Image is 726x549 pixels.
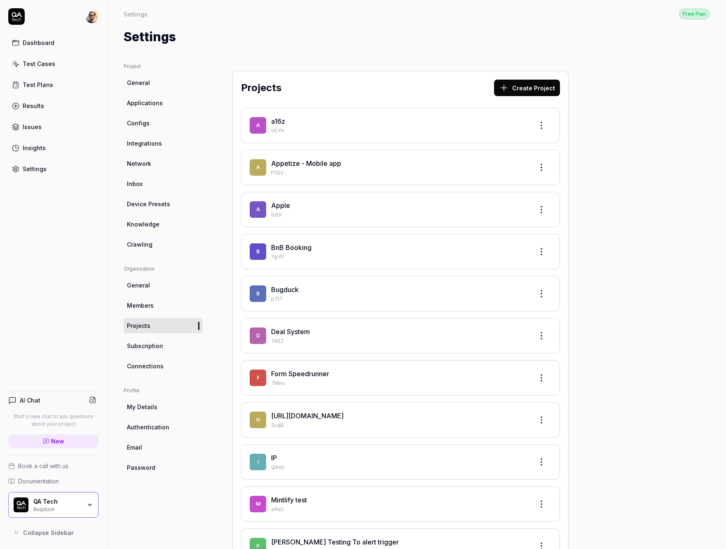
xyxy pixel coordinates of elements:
[271,379,527,387] p: 7Mnu
[127,240,152,249] span: Crawling
[124,358,203,374] a: Connections
[127,281,150,290] span: General
[271,538,399,546] a: [PERSON_NAME] Testing To alert trigger
[124,28,176,46] h1: Settings
[23,528,74,537] span: Collapse Sidebar
[127,463,155,472] span: Password
[23,144,46,152] div: Insights
[85,10,98,23] img: 704fe57e-bae9-4a0d-8bcb-c4203d9f0bb2.jpeg
[127,362,164,370] span: Connections
[8,161,98,177] a: Settings
[127,200,170,208] span: Device Presets
[33,505,81,512] div: Bugduck
[8,413,98,428] p: Start a new chat to ask questions about your project
[250,454,266,470] span: I
[124,460,203,475] a: Password
[8,35,98,51] a: Dashboard
[271,328,310,336] a: Deal System
[271,243,311,252] a: BnB Booking
[8,98,98,114] a: Results
[14,497,28,512] img: QA Tech Logo
[679,8,710,19] a: Free Plan
[250,328,266,344] span: D
[8,434,98,448] a: New
[8,140,98,156] a: Insights
[271,159,341,167] a: Appetize - Mobile app
[250,117,266,134] span: a
[18,477,59,485] span: Documentation
[127,99,163,107] span: Applications
[8,492,98,518] button: QA Tech LogoQA TechBugduck
[127,423,169,431] span: Authentication
[124,419,203,435] a: Authentication
[494,80,560,96] button: Create Project
[271,169,527,177] p: tYQV
[271,464,527,471] p: Q6ey
[271,496,307,504] a: Mintlify test
[124,95,203,111] a: Applications
[250,159,266,176] span: A
[124,75,203,90] a: General
[124,298,203,313] a: Members
[271,201,290,210] a: Apple
[51,437,64,445] span: New
[124,399,203,415] a: My Details
[8,56,98,72] a: Test Cases
[127,321,150,330] span: Projects
[124,265,203,273] div: Organization
[127,301,154,310] span: Members
[127,78,150,87] span: General
[8,462,98,470] a: Book a call with us
[124,318,203,333] a: Projects
[8,524,98,541] button: Collapse Sidebar
[124,338,203,353] a: Subscription
[271,127,527,134] p: oEYH
[20,396,40,405] h4: AI Chat
[8,477,98,485] a: Documentation
[124,136,203,151] a: Integrations
[124,63,203,70] div: Project
[124,196,203,212] a: Device Presets
[679,9,710,19] div: Free Plan
[8,77,98,93] a: Test Plans
[124,440,203,455] a: Email
[250,243,266,260] span: B
[127,443,142,452] span: Email
[250,370,266,386] span: F
[271,412,344,420] a: [URL][DOMAIN_NAME]
[124,10,148,18] div: Settings
[124,176,203,191] a: Inbox
[271,370,329,378] a: Form Speedrunner
[23,101,44,110] div: Results
[124,387,203,394] div: Profile
[127,119,150,127] span: Configs
[271,285,299,294] a: Bugduck
[127,179,143,188] span: Inbox
[124,237,203,252] a: Crawling
[271,295,527,303] p: p7tT
[124,156,203,171] a: Network
[241,80,281,95] h2: Projects
[271,117,285,125] a: a16z
[124,278,203,293] a: General
[8,119,98,135] a: Issues
[33,498,81,505] div: QA Tech
[18,462,68,470] span: Book a call with us
[124,217,203,232] a: Knowledge
[127,159,151,168] span: Network
[124,115,203,131] a: Configs
[250,496,266,512] span: M
[250,285,266,302] span: B
[250,201,266,218] span: A
[127,403,157,411] span: My Details
[23,165,47,173] div: Settings
[23,38,54,47] div: Dashboard
[127,342,163,350] span: Subscription
[271,211,527,219] p: 0zIX
[23,123,42,131] div: Issues
[127,220,159,229] span: Knowledge
[271,506,527,513] p: a9aC
[250,412,266,428] span: h
[271,337,527,345] p: 746Z
[127,139,162,148] span: Integrations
